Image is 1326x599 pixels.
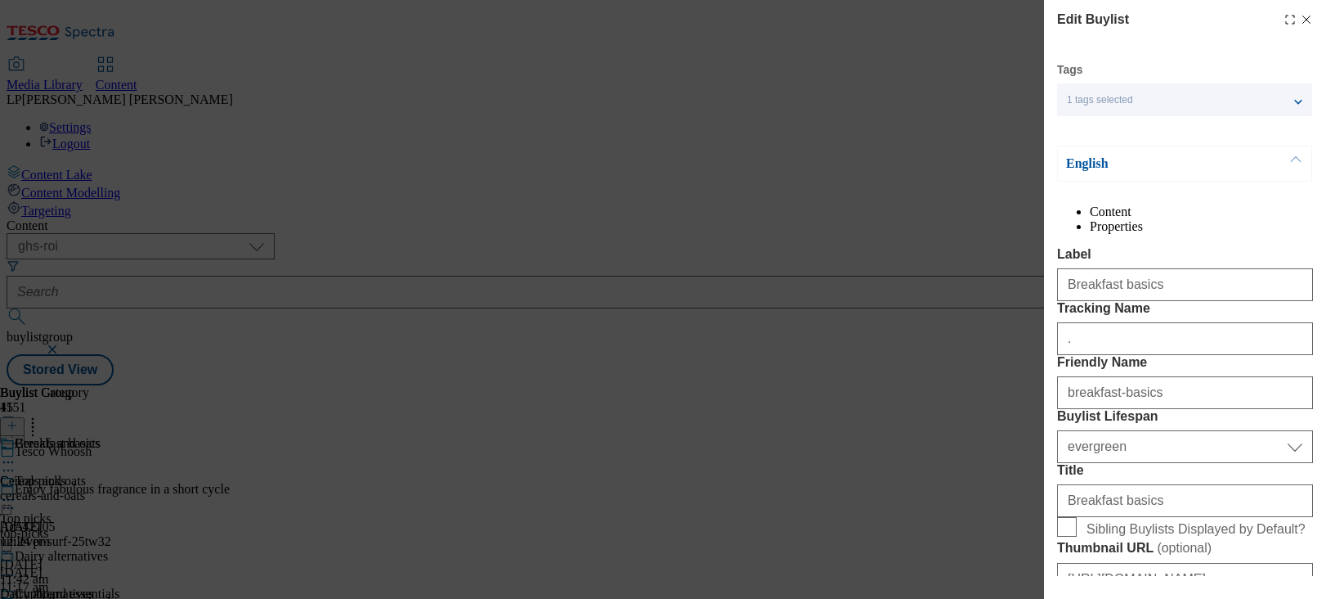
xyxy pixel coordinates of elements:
span: Sibling Buylists Displayed by Default? [1086,522,1306,537]
label: Tracking Name [1057,301,1313,316]
label: Buylist Lifespan [1057,409,1313,424]
label: Label [1057,247,1313,262]
li: Content [1090,205,1313,219]
button: 1 tags selected [1057,83,1312,116]
span: ( optional ) [1157,541,1212,555]
input: Enter Thumbnail URL [1057,563,1313,596]
label: Title [1057,463,1313,478]
input: Enter Friendly Name [1057,376,1313,409]
input: Enter Label [1057,268,1313,301]
input: Enter Title [1057,484,1313,517]
input: Enter Tracking Name [1057,322,1313,355]
label: Tags [1057,65,1083,74]
label: Thumbnail URL [1057,540,1313,556]
h4: Edit Buylist [1057,10,1129,29]
span: 1 tags selected [1067,94,1133,106]
li: Properties [1090,219,1313,234]
label: Friendly Name [1057,355,1313,370]
p: English [1066,155,1238,172]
